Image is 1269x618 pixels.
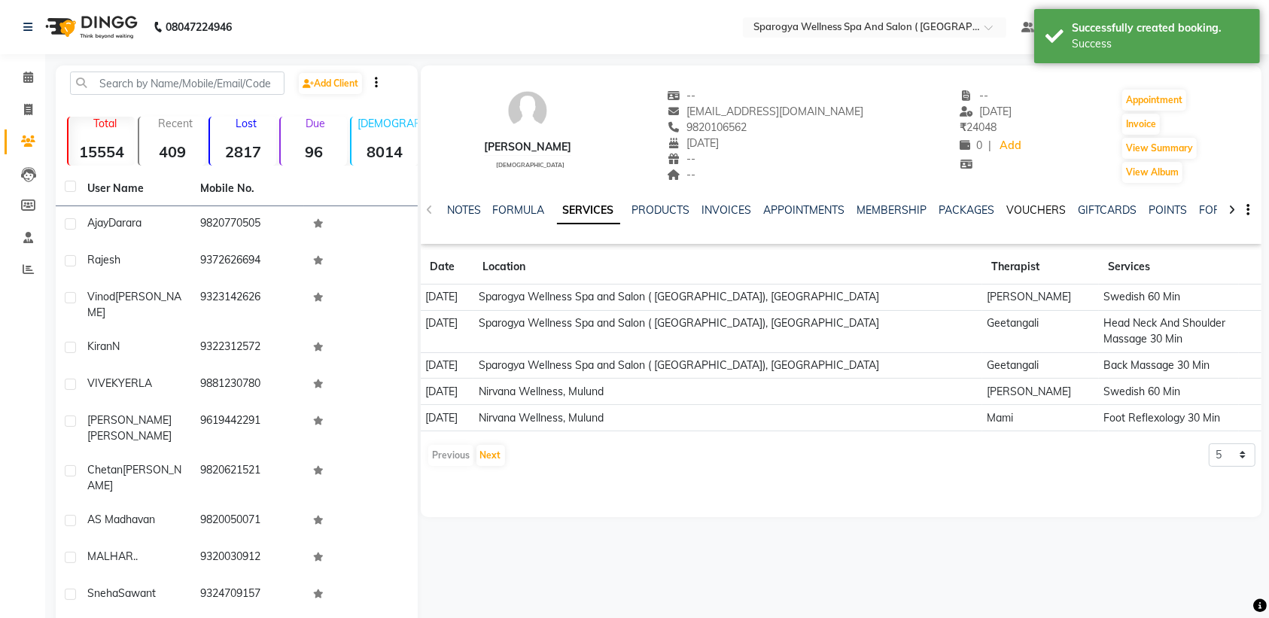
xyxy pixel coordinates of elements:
span: [PERSON_NAME] [87,290,181,319]
a: PRODUCTS [632,203,690,217]
a: Add Client [299,73,362,94]
td: Back Massage 30 Min [1099,352,1239,379]
span: N [112,339,120,353]
img: logo [38,6,142,48]
td: Sparogya Wellness Spa and Salon ( [GEOGRAPHIC_DATA]), [GEOGRAPHIC_DATA] [473,285,982,311]
input: Search by Name/Mobile/Email/Code [70,72,285,95]
strong: 2817 [210,142,276,161]
a: MEMBERSHIP [857,203,927,217]
td: 9324709157 [191,577,304,613]
span: S Madhavan [95,513,155,526]
button: Invoice [1122,114,1160,135]
span: MALHAR [87,550,133,563]
strong: 409 [139,142,205,161]
td: Mami [982,405,1099,431]
td: 9820770505 [191,206,304,243]
td: 9820050071 [191,503,304,540]
a: FORMULA [493,203,545,217]
span: Ajay [87,216,108,230]
td: Swedish 60 Min [1099,285,1239,311]
span: [EMAIL_ADDRESS][DOMAIN_NAME] [668,105,864,118]
div: Successfully created booking. [1072,20,1249,36]
span: YERLA [118,376,152,390]
a: SERVICES [557,197,620,224]
th: Date [421,250,474,285]
td: 9320030912 [191,540,304,577]
span: 9820106562 [668,120,747,134]
p: Total [75,117,135,130]
span: 24048 [960,120,997,134]
div: [PERSON_NAME] [484,139,571,155]
td: [DATE] [421,310,474,352]
span: [DATE] [960,105,1012,118]
span: | [988,138,991,154]
a: INVOICES [702,203,752,217]
button: Next [476,445,505,466]
b: 08047224946 [166,6,232,48]
p: Lost [216,117,276,130]
td: Nirvana Wellness, Mulund [473,379,982,405]
td: Sparogya Wellness Spa and Salon ( [GEOGRAPHIC_DATA]), [GEOGRAPHIC_DATA] [473,310,982,352]
p: Recent [145,117,205,130]
td: Geetangali [982,352,1099,379]
span: -- [668,152,696,166]
button: View Album [1122,162,1182,183]
td: [PERSON_NAME] [982,285,1099,311]
span: -- [668,168,696,181]
span: -- [668,89,696,102]
div: Success [1072,36,1249,52]
td: [DATE] [421,405,474,431]
span: [DEMOGRAPHIC_DATA] [496,161,565,169]
span: Vinod [87,290,115,303]
td: Nirvana Wellness, Mulund [473,405,982,431]
span: ₹ [960,120,966,134]
th: Services [1099,250,1239,285]
strong: 8014 [351,142,418,161]
button: Appointment [1122,90,1186,111]
span: Darara [108,216,142,230]
td: [PERSON_NAME] [982,379,1099,405]
span: Sneha [87,586,118,600]
span: Kiran [87,339,112,353]
a: Add [997,135,1024,157]
td: Foot Reflexology 30 Min [1099,405,1239,431]
td: Swedish 60 Min [1099,379,1239,405]
span: [PERSON_NAME] [87,413,172,427]
td: [DATE] [421,352,474,379]
strong: 15554 [68,142,135,161]
strong: 96 [281,142,347,161]
a: NOTES [447,203,481,217]
span: Chetan [87,463,123,476]
span: .. [133,550,138,563]
th: User Name [78,172,191,206]
span: [PERSON_NAME] [87,463,181,492]
a: APPOINTMENTS [764,203,845,217]
a: POINTS [1149,203,1188,217]
td: [DATE] [421,285,474,311]
td: 9322312572 [191,330,304,367]
td: 9619442291 [191,403,304,453]
span: [PERSON_NAME] [87,429,172,443]
td: Head Neck And Shoulder Massage 30 Min [1099,310,1239,352]
th: Mobile No. [191,172,304,206]
td: [DATE] [421,379,474,405]
td: 9820621521 [191,453,304,503]
td: 9323142626 [191,280,304,330]
p: Due [284,117,347,130]
button: View Summary [1122,138,1197,159]
a: VOUCHERS [1007,203,1067,217]
span: [DATE] [668,136,720,150]
span: A [87,513,95,526]
a: FORMS [1200,203,1237,217]
a: GIFTCARDS [1079,203,1137,217]
td: Sparogya Wellness Spa and Salon ( [GEOGRAPHIC_DATA]), [GEOGRAPHIC_DATA] [473,352,982,379]
td: 9881230780 [191,367,304,403]
img: avatar [505,88,550,133]
th: Location [473,250,982,285]
td: 9372626694 [191,243,304,280]
a: PACKAGES [939,203,995,217]
span: rajesh [87,253,120,266]
td: Geetangali [982,310,1099,352]
th: Therapist [982,250,1099,285]
span: 0 [960,139,982,152]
